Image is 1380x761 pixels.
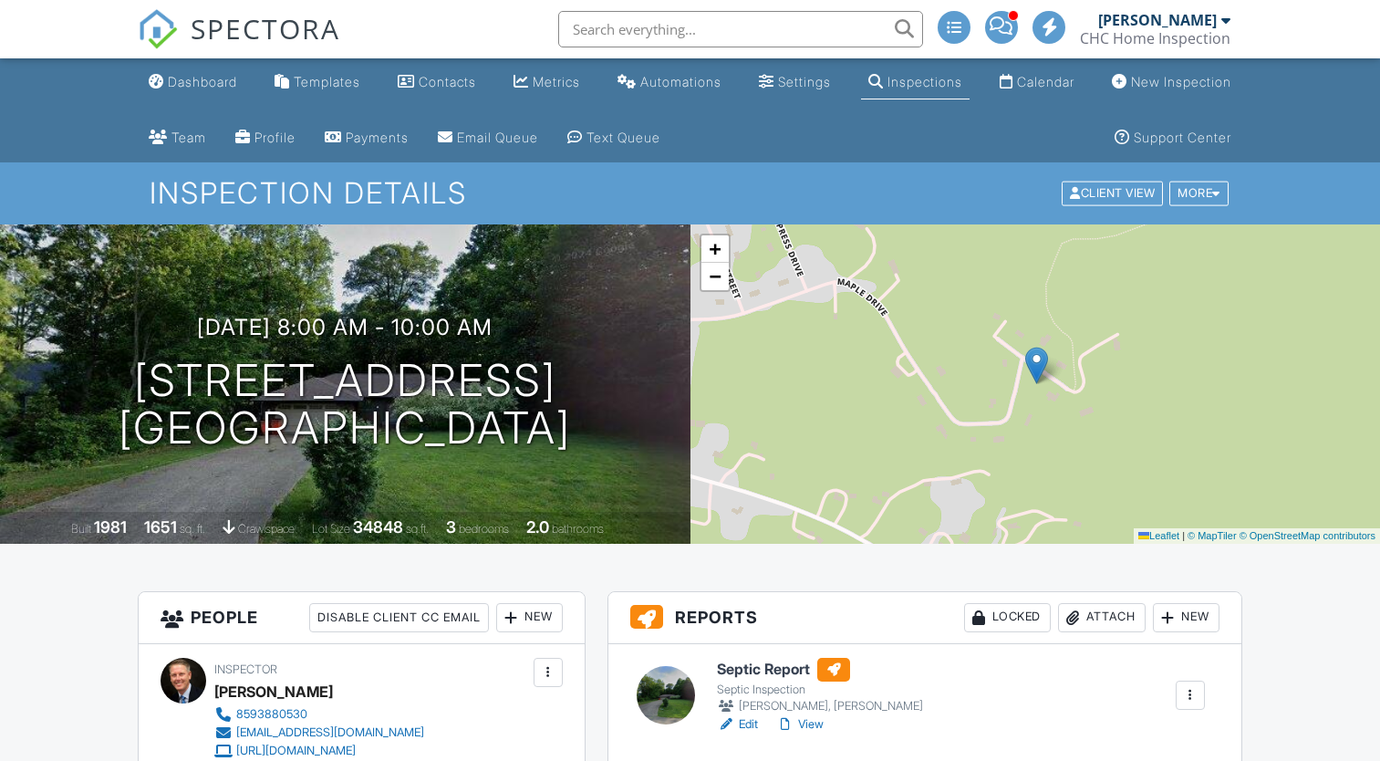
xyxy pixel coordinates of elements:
[150,177,1230,209] h1: Inspection Details
[238,522,295,536] span: crawlspace
[254,130,296,145] div: Profile
[138,25,340,63] a: SPECTORA
[506,66,587,99] a: Metrics
[228,121,303,155] a: Company Profile
[353,517,403,537] div: 34848
[214,705,424,724] a: 8593880530
[552,522,604,536] span: bathrooms
[191,9,340,47] span: SPECTORA
[312,522,350,536] span: Lot Size
[119,357,571,453] h1: [STREET_ADDRESS] [GEOGRAPHIC_DATA]
[236,707,307,722] div: 8593880530
[1138,530,1179,541] a: Leaflet
[709,237,721,260] span: +
[701,263,729,290] a: Zoom out
[717,683,923,697] div: Septic Inspection
[778,74,831,89] div: Settings
[558,11,923,47] input: Search everything...
[406,522,429,536] span: sq.ft.
[457,130,538,145] div: Email Queue
[717,697,923,715] div: [PERSON_NAME], [PERSON_NAME]
[309,603,489,632] div: Disable Client CC Email
[1188,530,1237,541] a: © MapTiler
[887,74,962,89] div: Inspections
[1169,182,1229,206] div: More
[586,130,660,145] div: Text Queue
[964,603,1051,632] div: Locked
[861,66,970,99] a: Inspections
[267,66,368,99] a: Templates
[1182,530,1185,541] span: |
[1058,603,1146,632] div: Attach
[214,662,277,676] span: Inspector
[717,715,758,734] a: Edit
[317,121,416,155] a: Payments
[144,517,177,537] div: 1651
[294,74,360,89] div: Templates
[1131,74,1231,89] div: New Inspection
[1240,530,1375,541] a: © OpenStreetMap contributors
[560,121,668,155] a: Text Queue
[390,66,483,99] a: Contacts
[431,121,545,155] a: Email Queue
[640,74,721,89] div: Automations
[1017,74,1074,89] div: Calendar
[168,74,237,89] div: Dashboard
[496,603,563,632] div: New
[138,9,178,49] img: The Best Home Inspection Software - Spectora
[526,517,549,537] div: 2.0
[1025,347,1048,384] img: Marker
[94,517,127,537] div: 1981
[1062,182,1163,206] div: Client View
[236,725,424,740] div: [EMAIL_ADDRESS][DOMAIN_NAME]
[717,658,923,682] h6: Septic Report
[214,724,424,742] a: [EMAIL_ADDRESS][DOMAIN_NAME]
[1107,121,1239,155] a: Support Center
[1105,66,1239,99] a: New Inspection
[71,522,91,536] span: Built
[1153,603,1219,632] div: New
[180,522,205,536] span: sq. ft.
[608,592,1241,644] h3: Reports
[1080,29,1230,47] div: CHC Home Inspection
[446,517,456,537] div: 3
[197,315,493,339] h3: [DATE] 8:00 am - 10:00 am
[752,66,838,99] a: Settings
[346,130,409,145] div: Payments
[709,265,721,287] span: −
[139,592,584,644] h3: People
[533,74,580,89] div: Metrics
[1098,11,1217,29] div: [PERSON_NAME]
[610,66,729,99] a: Automations (Advanced)
[1134,130,1231,145] div: Support Center
[459,522,509,536] span: bedrooms
[776,715,824,734] a: View
[214,678,333,705] div: [PERSON_NAME]
[141,121,213,155] a: Team
[992,66,1082,99] a: Calendar
[701,235,729,263] a: Zoom in
[419,74,476,89] div: Contacts
[1060,185,1167,199] a: Client View
[141,66,244,99] a: Dashboard
[236,744,356,758] div: [URL][DOMAIN_NAME]
[214,742,424,760] a: [URL][DOMAIN_NAME]
[171,130,206,145] div: Team
[717,658,923,716] a: Septic Report Septic Inspection [PERSON_NAME], [PERSON_NAME]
